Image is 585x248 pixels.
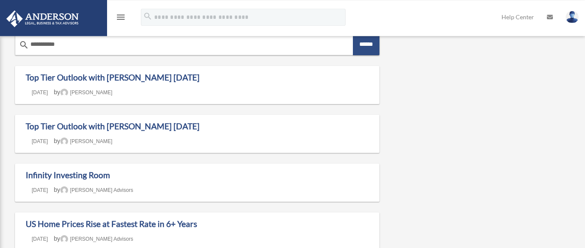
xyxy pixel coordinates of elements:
[116,12,126,22] i: menu
[60,236,133,242] a: [PERSON_NAME] Advisors
[26,121,200,131] a: Top Tier Outlook with [PERSON_NAME] [DATE]
[26,236,54,242] a: [DATE]
[54,137,113,144] span: by
[26,187,54,193] a: [DATE]
[26,219,197,229] a: US Home Prices Rise at Fastest Rate in 6+ Years
[54,235,133,242] span: by
[26,72,200,82] a: Top Tier Outlook with [PERSON_NAME] [DATE]
[60,90,113,96] a: [PERSON_NAME]
[4,10,81,27] img: Anderson Advisors Platinum Portal
[60,138,113,144] a: [PERSON_NAME]
[54,89,113,96] span: by
[116,15,126,22] a: menu
[566,11,579,23] img: User Pic
[19,40,29,50] i: search
[54,186,133,193] span: by
[26,170,110,180] a: Infinity Investing Room
[143,12,152,21] i: search
[60,187,133,193] a: [PERSON_NAME] Advisors
[26,138,54,144] a: [DATE]
[26,90,54,96] a: [DATE]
